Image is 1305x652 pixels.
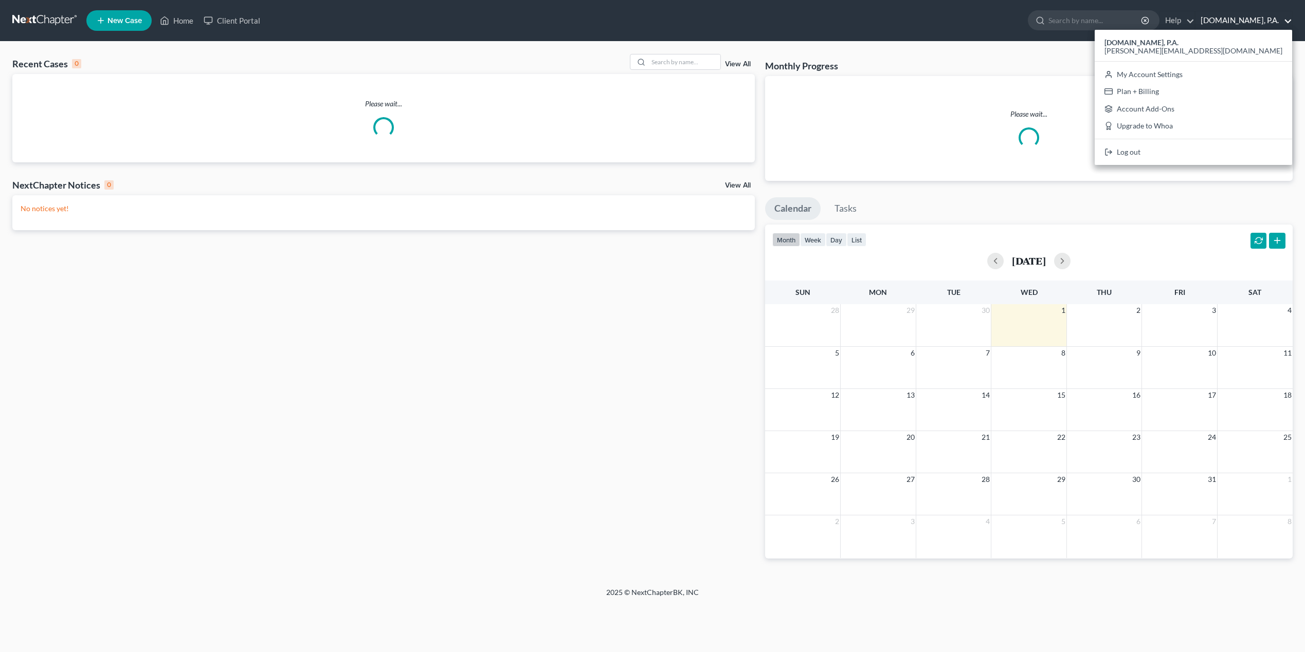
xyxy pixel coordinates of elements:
[107,17,142,25] span: New Case
[981,473,991,486] span: 28
[1056,389,1066,401] span: 15
[905,473,916,486] span: 27
[1056,473,1066,486] span: 29
[765,60,838,72] h3: Monthly Progress
[825,197,866,220] a: Tasks
[359,587,946,606] div: 2025 © NextChapterBK, INC
[1131,473,1141,486] span: 30
[1060,515,1066,528] span: 5
[648,54,720,69] input: Search by name...
[795,288,810,296] span: Sun
[1207,431,1217,443] span: 24
[1095,118,1292,135] a: Upgrade to Whoa
[104,180,114,190] div: 0
[905,389,916,401] span: 13
[12,179,114,191] div: NextChapter Notices
[1207,347,1217,359] span: 10
[1048,11,1143,30] input: Search by name...
[1012,255,1046,266] h2: [DATE]
[985,515,991,528] span: 4
[12,58,81,70] div: Recent Cases
[772,233,800,247] button: month
[826,233,847,247] button: day
[1282,431,1293,443] span: 25
[1207,473,1217,486] span: 31
[869,288,887,296] span: Mon
[830,389,840,401] span: 12
[1195,11,1292,30] a: [DOMAIN_NAME], P.A.
[1211,515,1217,528] span: 7
[1021,288,1038,296] span: Wed
[773,109,1284,119] p: Please wait...
[1211,304,1217,316] span: 3
[1104,38,1179,47] strong: [DOMAIN_NAME], P.A.
[1095,143,1292,161] a: Log out
[72,59,81,68] div: 0
[1104,46,1282,55] span: [PERSON_NAME][EMAIL_ADDRESS][DOMAIN_NAME]
[981,304,991,316] span: 30
[910,347,916,359] span: 6
[1135,347,1141,359] span: 9
[1060,347,1066,359] span: 8
[947,288,960,296] span: Tue
[1056,431,1066,443] span: 22
[1135,304,1141,316] span: 2
[1174,288,1185,296] span: Fri
[155,11,198,30] a: Home
[1131,389,1141,401] span: 16
[834,515,840,528] span: 2
[985,347,991,359] span: 7
[830,304,840,316] span: 28
[1286,304,1293,316] span: 4
[834,347,840,359] span: 5
[1248,288,1261,296] span: Sat
[1282,389,1293,401] span: 18
[910,515,916,528] span: 3
[198,11,265,30] a: Client Portal
[725,61,751,68] a: View All
[981,431,991,443] span: 21
[905,304,916,316] span: 29
[800,233,826,247] button: week
[725,182,751,189] a: View All
[1286,515,1293,528] span: 8
[830,431,840,443] span: 19
[1095,100,1292,118] a: Account Add-Ons
[1060,304,1066,316] span: 1
[1282,347,1293,359] span: 11
[765,197,821,220] a: Calendar
[1095,83,1292,100] a: Plan + Billing
[1286,473,1293,486] span: 1
[1135,515,1141,528] span: 6
[21,203,747,214] p: No notices yet!
[12,99,755,109] p: Please wait...
[830,473,840,486] span: 26
[981,389,991,401] span: 14
[1207,389,1217,401] span: 17
[1095,66,1292,83] a: My Account Settings
[905,431,916,443] span: 20
[1131,431,1141,443] span: 23
[1095,30,1292,165] div: [DOMAIN_NAME], P.A.
[847,233,866,247] button: list
[1097,288,1112,296] span: Thu
[1160,11,1194,30] a: Help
